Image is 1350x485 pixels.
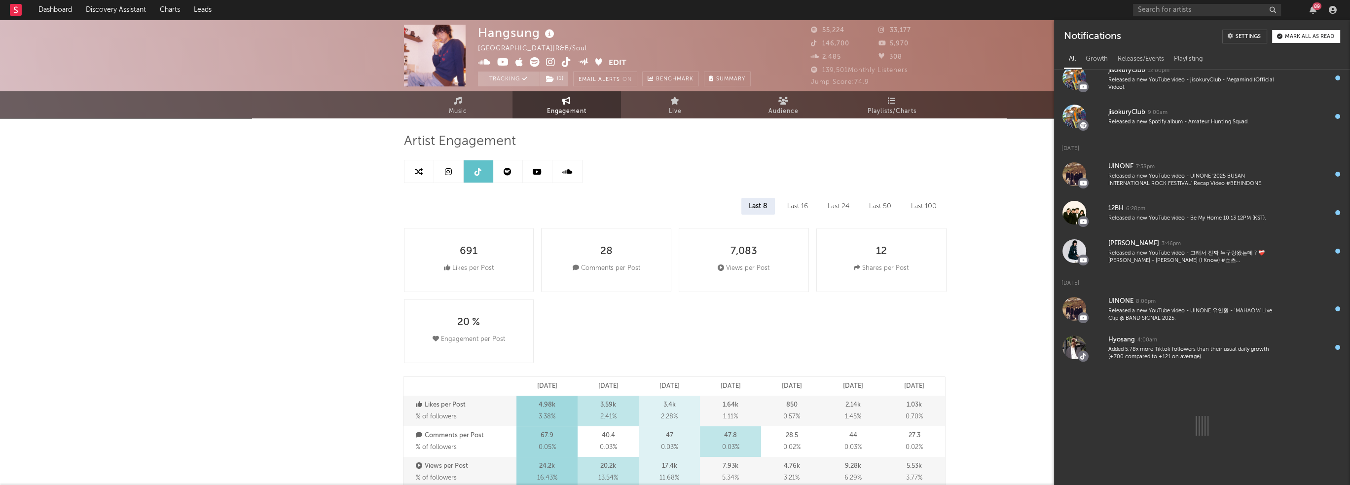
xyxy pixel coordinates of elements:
div: jisokuryClub [1108,65,1145,76]
span: 0.70 % [906,411,923,423]
div: Growth [1081,51,1113,68]
div: 6:28pm [1126,205,1145,213]
span: 139,501 Monthly Listeners [811,67,908,74]
div: Notifications [1064,30,1121,43]
div: Released a new Spotify album - Amateur Hunting Squad. [1108,118,1282,126]
span: 0.03 % [661,442,678,453]
span: 6.29 % [844,472,862,484]
div: Releases/Events [1113,51,1169,68]
a: jisokuryClub12:00pmReleased a new YouTube video - jisokuryClub - Megamind (Official Video). [1054,59,1350,97]
p: [DATE] [659,380,680,392]
span: 0.05 % [539,442,556,453]
a: Audience [730,91,838,118]
span: 0.03 % [722,442,739,453]
a: jisokuryClub9:00amReleased a new Spotify album - Amateur Hunting Squad. [1054,97,1350,136]
span: 2.28 % [661,411,678,423]
a: [PERSON_NAME]3:46pmReleased a new YouTube video - 그래서 진짜 누구랑왔는데 ? ❤️‍🩹 [PERSON_NAME] - [PERSON_NA... [1054,232,1350,270]
div: Hangsung [478,25,557,41]
p: 3.59k [600,399,616,411]
p: 3.4k [663,399,676,411]
span: 0.03 % [600,442,617,453]
p: 17.4k [662,460,677,472]
span: Music [449,106,467,117]
span: Playlists/Charts [868,106,916,117]
a: Hyosang4:00amAdded 5.78x more Tiktok followers than their usual daily growth (+700 compared to +1... [1054,328,1350,367]
span: Benchmark [656,74,693,85]
div: Released a new YouTube video - 그래서 진짜 누구랑왔는데 ? ❤️‍🩹 [PERSON_NAME] - [PERSON_NAME] (I Know) #쇼츠 #s... [1108,250,1282,265]
span: Jump Score: 74.9 [811,79,869,85]
div: All [1064,51,1081,68]
span: 5.34 % [722,472,739,484]
p: [DATE] [843,380,863,392]
span: 3.38 % [539,411,555,423]
p: 27.3 [909,430,920,442]
div: UINONE [1108,161,1133,173]
button: Mark all as read [1272,30,1340,43]
div: 7,083 [730,246,757,258]
div: Hyosang [1108,334,1135,346]
div: Shares per Post [854,262,909,274]
p: 1.03k [907,399,922,411]
div: 7:38pm [1136,163,1155,171]
span: 2.41 % [600,411,617,423]
div: 12:00pm [1148,67,1169,75]
div: Engagement per Post [433,334,505,345]
p: [DATE] [598,380,619,392]
div: Last 16 [780,198,815,215]
div: 20 % [457,317,480,329]
div: [GEOGRAPHIC_DATA] | R&B/Soul [478,43,598,55]
div: [DATE] [1054,270,1350,290]
div: Released a new YouTube video - jisokuryClub - Megamind (Official Video). [1108,76,1282,92]
input: Search for artists [1133,4,1281,16]
span: Artist Engagement [404,136,516,148]
p: 2.14k [845,399,861,411]
div: 691 [460,246,477,258]
div: 28 [600,246,613,258]
span: 5,970 [878,40,909,47]
a: UINONE7:38pmReleased a new YouTube video - UINONE '2025 BUSAN INTERNATIONAL ROCK FESTIVAL' Recap ... [1054,155,1350,193]
button: 89 [1310,6,1316,14]
div: jisokuryClub [1108,107,1145,118]
div: Released a new YouTube video - Be My Home 10.13 12PM (KST). [1108,215,1282,222]
button: Summary [704,72,751,86]
span: Live [669,106,682,117]
span: 308 [878,54,902,60]
a: Music [404,91,512,118]
span: 55,224 [811,27,844,34]
div: Mark all as read [1285,34,1334,39]
p: 40.4 [602,430,615,442]
p: Comments per Post [416,430,514,442]
p: 7.93k [723,460,738,472]
span: % of followers [416,475,457,481]
p: [DATE] [721,380,741,392]
a: Engagement [512,91,621,118]
span: 0.03 % [844,442,862,453]
div: Settings [1236,34,1261,39]
p: 47 [666,430,673,442]
span: 146,700 [811,40,849,47]
span: Summary [716,76,745,82]
span: 2,485 [811,54,841,60]
button: (1) [540,72,568,86]
span: 16.43 % [537,472,557,484]
span: 0.57 % [783,411,800,423]
p: 5.53k [907,460,922,472]
a: Live [621,91,730,118]
p: [DATE] [537,380,557,392]
div: Released a new YouTube video - UINONE 유인원 - ‘MAHAOM' Live Clip @ BAND SIGNAL 2025. [1108,307,1282,323]
p: Views per Post [416,460,514,472]
p: Likes per Post [416,399,514,411]
a: UINONE8:06pmReleased a new YouTube video - UINONE 유인원 - ‘MAHAOM' Live Clip @ BAND SIGNAL 2025. [1054,290,1350,328]
p: 44 [849,430,857,442]
div: [DATE] [1054,136,1350,155]
p: 1.64k [723,399,738,411]
span: % of followers [416,444,457,450]
span: 1.45 % [845,411,861,423]
p: 47.8 [724,430,737,442]
div: Last 100 [904,198,944,215]
a: Playlists/Charts [838,91,947,118]
a: Settings [1222,30,1267,43]
p: 4.76k [784,460,800,472]
div: Last 50 [862,198,899,215]
p: 9.28k [845,460,861,472]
